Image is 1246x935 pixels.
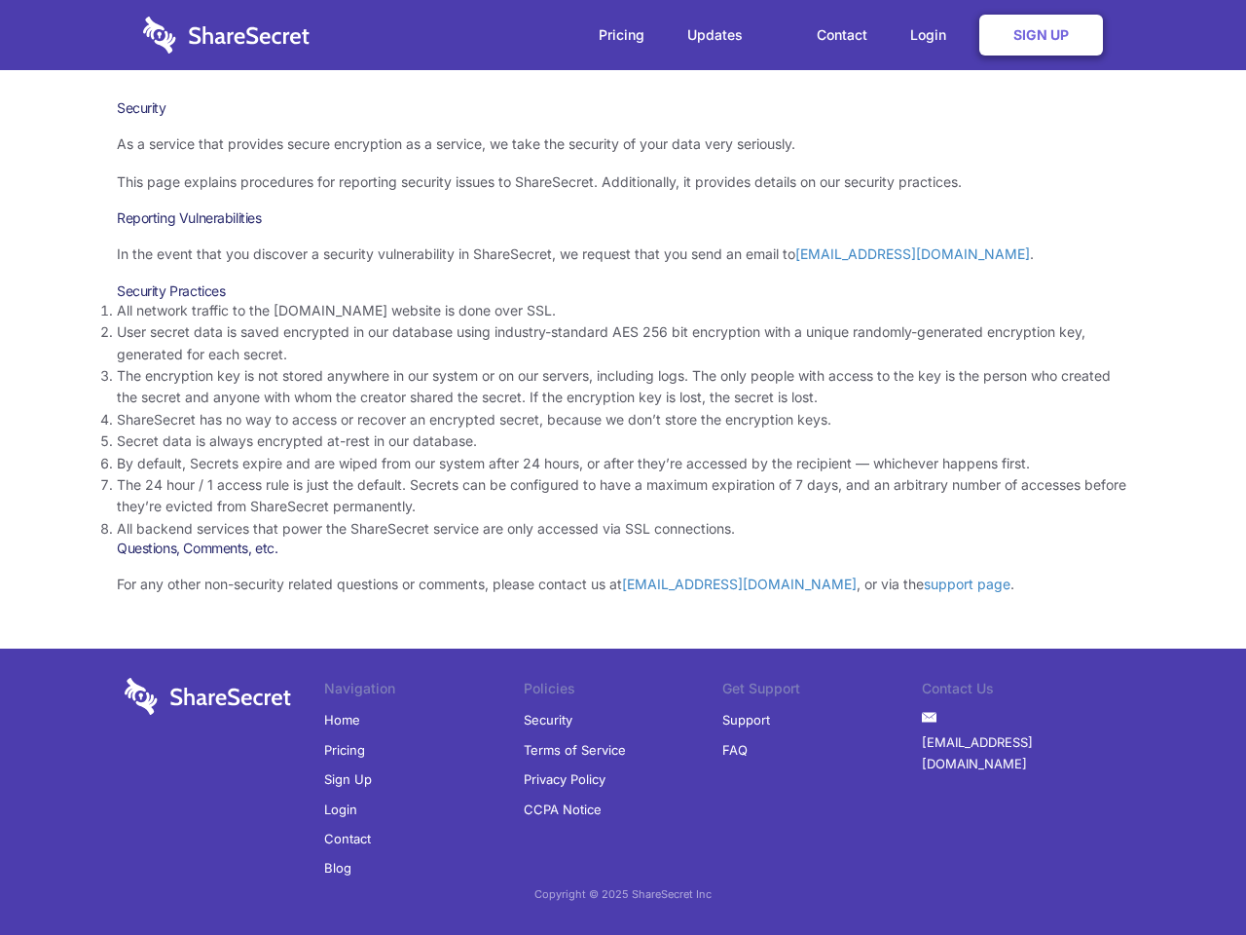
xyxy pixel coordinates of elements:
[324,678,524,705] li: Navigation
[797,5,887,65] a: Contact
[117,171,1129,193] p: This page explains procedures for reporting security issues to ShareSecret. Additionally, it prov...
[117,365,1129,409] li: The encryption key is not stored anywhere in our system or on our servers, including logs. The on...
[117,409,1129,430] li: ShareSecret has no way to access or recover an encrypted secret, because we don’t store the encry...
[524,735,626,765] a: Terms of Service
[117,321,1129,365] li: User secret data is saved encrypted in our database using industry-standard AES 256 bit encryptio...
[117,574,1129,595] p: For any other non-security related questions or comments, please contact us at , or via the .
[125,678,291,715] img: logo-wordmark-white-trans-d4663122ce5f474addd5e946df7df03e33cb6a1c49d2221995e7729f52c070b2.svg
[324,765,372,794] a: Sign Up
[117,430,1129,452] li: Secret data is always encrypted at-rest in our database.
[622,576,857,592] a: [EMAIL_ADDRESS][DOMAIN_NAME]
[324,795,357,824] a: Login
[722,705,770,734] a: Support
[922,678,1121,705] li: Contact Us
[891,5,975,65] a: Login
[722,735,748,765] a: FAQ
[117,282,1129,300] h3: Security Practices
[143,17,310,54] img: logo-wordmark-white-trans-d4663122ce5f474addd5e946df7df03e33cb6a1c49d2221995e7729f52c070b2.svg
[524,705,572,734] a: Security
[324,705,360,734] a: Home
[117,474,1129,518] li: The 24 hour / 1 access rule is just the default. Secrets can be configured to have a maximum expi...
[795,245,1030,262] a: [EMAIL_ADDRESS][DOMAIN_NAME]
[117,518,1129,540] li: All backend services that power the ShareSecret service are only accessed via SSL connections.
[324,824,371,853] a: Contact
[117,133,1129,155] p: As a service that provides secure encryption as a service, we take the security of your data very...
[117,243,1129,265] p: In the event that you discover a security vulnerability in ShareSecret, we request that you send ...
[324,735,365,765] a: Pricing
[524,765,605,794] a: Privacy Policy
[979,15,1103,56] a: Sign Up
[579,5,664,65] a: Pricing
[117,209,1129,227] h3: Reporting Vulnerabilities
[117,300,1129,321] li: All network traffic to the [DOMAIN_NAME] website is done over SSL.
[524,678,723,705] li: Policies
[524,795,602,824] a: CCPA Notice
[117,540,1129,557] h3: Questions, Comments, etc.
[117,453,1129,474] li: By default, Secrets expire and are wiped from our system after 24 hours, or after they’re accesse...
[922,728,1121,779] a: [EMAIL_ADDRESS][DOMAIN_NAME]
[324,853,351,882] a: Blog
[722,678,922,705] li: Get Support
[117,99,1129,117] h1: Security
[924,576,1010,592] a: support page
